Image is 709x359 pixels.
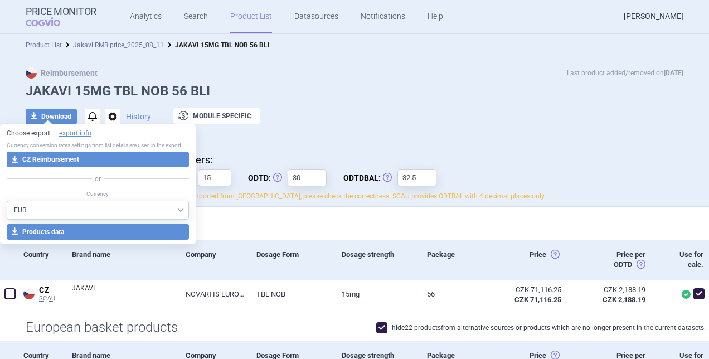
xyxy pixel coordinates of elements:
[7,190,189,198] p: Currency
[175,41,270,49] strong: JAKAVI 15MG TBL NOB 56 BLI
[26,17,76,26] span: COGVIO
[26,192,683,201] p: Warning: Parameters for calculation are automatically imported from [GEOGRAPHIC_DATA], please che...
[26,69,98,77] strong: Reimbursement
[503,240,589,280] div: Price
[664,69,683,77] strong: [DATE]
[397,169,436,186] input: ODTDBAL:
[20,283,64,303] a: CZCZSCAU
[589,240,659,280] div: Price per ODTD
[567,67,683,79] p: Last product added/removed on
[59,129,91,138] a: export info
[248,240,333,280] div: Dosage Form
[7,129,189,138] p: Choose export:
[26,6,96,27] a: Price MonitorCOGVIO
[589,280,659,309] a: CZK 2,188.19CZK 2,188.19
[26,83,683,99] h1: JAKAVI 15MG TBL NOB 56 BLI
[126,113,151,120] button: History
[248,280,333,308] a: TBL NOB
[597,285,645,295] div: CZK 2,188.19
[26,41,62,49] a: Product List
[26,67,37,79] img: CZ
[92,173,104,185] span: or
[333,280,419,308] a: 15MG
[20,240,64,280] div: Country
[23,288,35,299] img: Czech Republic
[26,109,77,124] button: Download
[73,41,164,49] a: Jakavi RMB price_2025_08_11
[177,240,248,280] div: Company
[333,240,419,280] div: Dosage strength
[64,240,177,280] div: Brand name
[376,322,706,333] label: hide 22 products from alternative sources or products which are no longer present in the current ...
[512,285,561,295] div: CZK 71,116.25
[7,224,189,240] button: Products data
[419,280,504,308] a: 56
[26,40,62,51] li: Product List
[419,240,504,280] div: Package
[603,295,645,304] strong: CZK 2,188.19
[514,295,561,304] strong: CZK 71,116.25
[659,240,709,280] div: Use for calc.
[288,169,327,186] input: ODTD:
[7,152,189,167] button: CZ Reimbursement
[26,319,683,336] h1: European basket products
[164,40,270,51] li: JAKAVI 15MG TBL NOB 56 BLI
[26,218,683,234] h1: Czech product
[62,40,164,51] li: Jakavi RMB price_2025_08_11
[343,169,397,186] span: ODTDBAL:
[177,280,248,308] a: NOVARTIS EUROPHARM LIMITED, [GEOGRAPHIC_DATA]
[72,283,177,303] a: JAKAVI
[248,169,288,186] span: ODTD:
[26,153,683,167] h4: Reimbursement calculation parameters:
[26,6,96,17] strong: Price Monitor
[39,295,64,303] span: SCAU
[7,142,189,149] p: Currency conversion rates settings from list details are used in the export.
[512,285,561,305] abbr: Česko ex-factory
[173,108,260,124] button: Module specific
[198,169,231,186] input: Dosage Strength:
[39,285,64,295] span: CZ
